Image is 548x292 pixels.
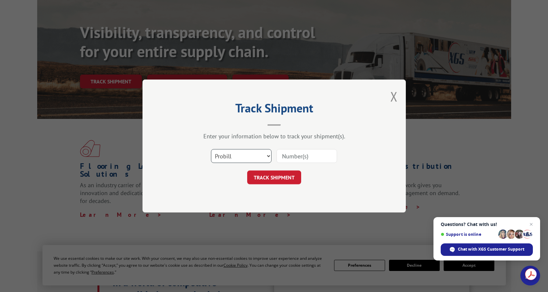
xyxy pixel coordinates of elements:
h2: Track Shipment [175,103,373,116]
span: Support is online [441,232,496,237]
span: Chat with XGS Customer Support [458,246,524,252]
div: Enter your information below to track your shipment(s). [175,132,373,140]
span: Questions? Chat with us! [441,222,533,227]
div: Chat with XGS Customer Support [441,243,533,256]
input: Number(s) [276,149,337,163]
button: Close modal [390,88,398,105]
span: Close chat [527,220,535,228]
div: Open chat [520,266,540,285]
button: TRACK SHIPMENT [247,170,301,184]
